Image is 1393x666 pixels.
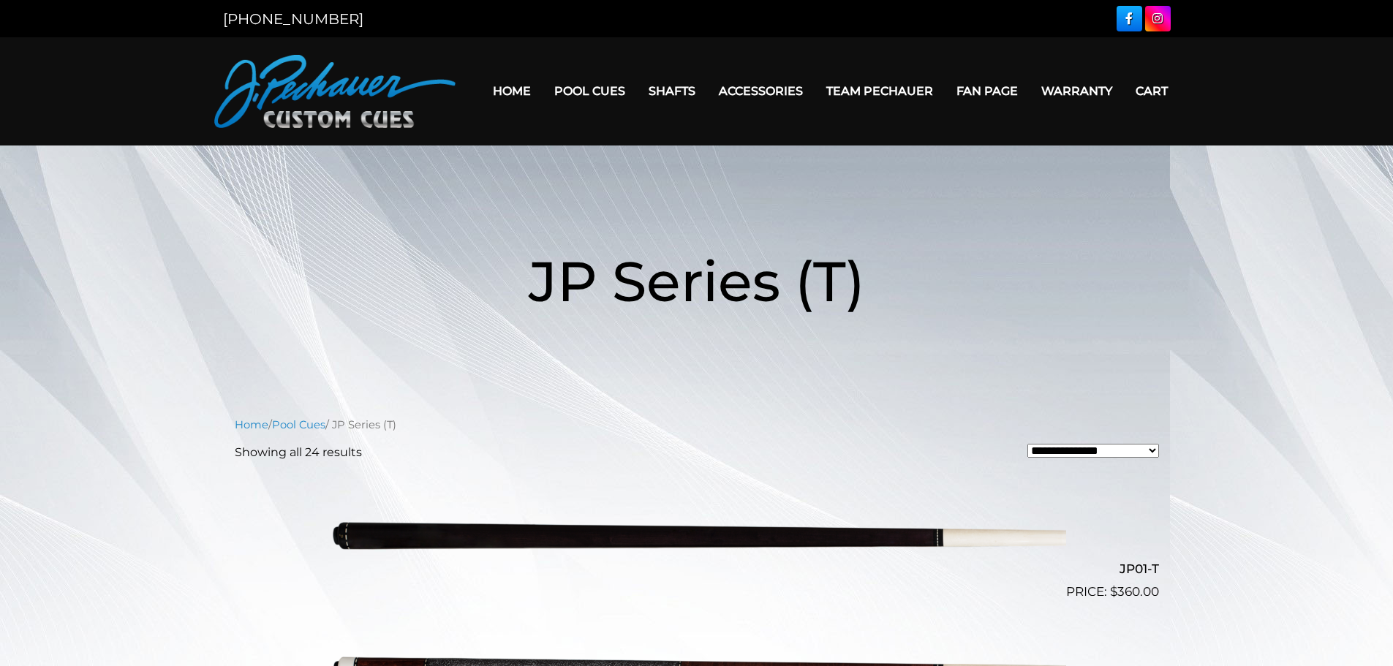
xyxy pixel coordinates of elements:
[707,72,815,110] a: Accessories
[223,10,363,28] a: [PHONE_NUMBER]
[235,473,1159,602] a: JP01-T $360.00
[1030,72,1124,110] a: Warranty
[328,473,1066,596] img: JP01-T
[543,72,637,110] a: Pool Cues
[637,72,707,110] a: Shafts
[1110,584,1117,599] span: $
[235,444,362,461] p: Showing all 24 results
[1124,72,1179,110] a: Cart
[235,417,1159,433] nav: Breadcrumb
[1027,444,1159,458] select: Shop order
[235,418,268,431] a: Home
[214,55,456,128] img: Pechauer Custom Cues
[235,556,1159,583] h2: JP01-T
[272,418,325,431] a: Pool Cues
[529,247,865,315] span: JP Series (T)
[481,72,543,110] a: Home
[815,72,945,110] a: Team Pechauer
[945,72,1030,110] a: Fan Page
[1110,584,1159,599] bdi: 360.00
